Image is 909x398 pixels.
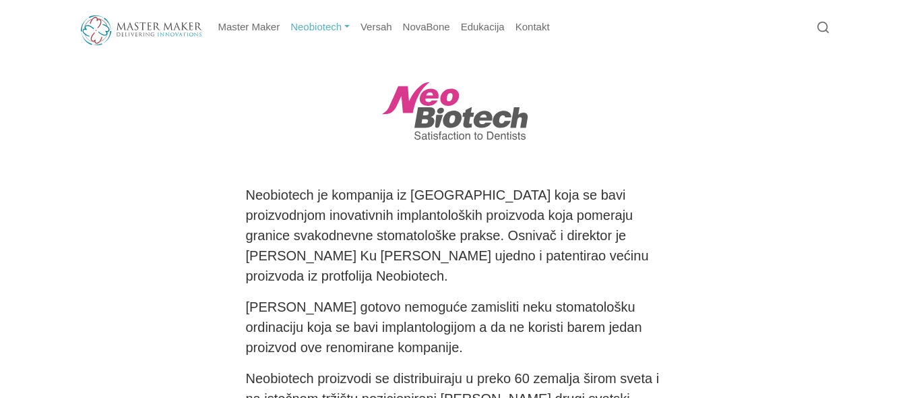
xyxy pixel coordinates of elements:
span: Neobiotech je kompanija iz [GEOGRAPHIC_DATA] koja se bavi proizvodnjom inovativnih implantoloških... [246,188,653,283]
a: Master Maker [213,14,286,40]
a: Versah [355,14,398,40]
a: NovaBone [398,14,456,40]
img: Master Maker [81,16,202,45]
p: [PERSON_NAME] gotovo nemoguće zamisliti neku stomatološku ordinaciju koja se bavi implantologijom... [246,297,664,358]
a: Kontakt [510,14,555,40]
a: Neobiotech [285,14,355,40]
a: Edukacija [456,14,510,40]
